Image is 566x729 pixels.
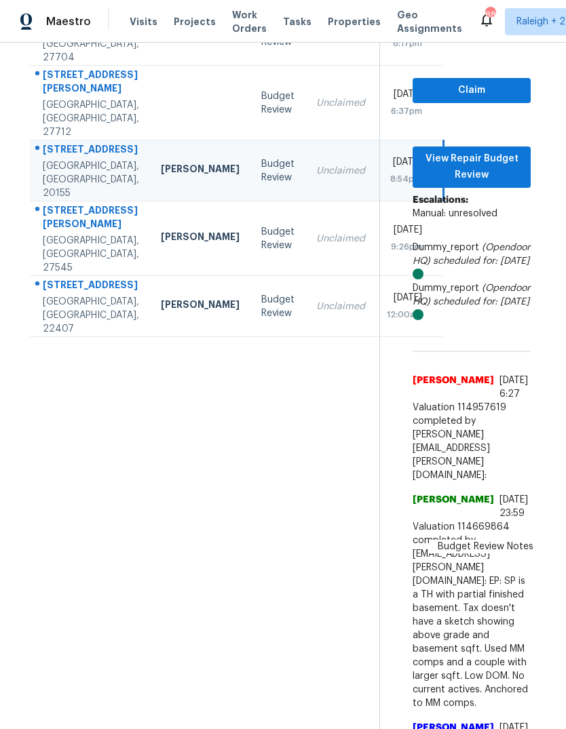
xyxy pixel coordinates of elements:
[413,146,531,188] button: View Repair Budget Review
[46,15,91,28] span: Maestro
[43,24,139,64] div: [GEOGRAPHIC_DATA], [GEOGRAPHIC_DATA], 27704
[316,232,365,245] div: Unclaimed
[316,96,365,110] div: Unclaimed
[283,17,312,26] span: Tasks
[43,68,139,98] div: [STREET_ADDRESS][PERSON_NAME]
[423,82,520,99] span: Claim
[316,300,365,313] div: Unclaimed
[433,297,529,307] i: scheduled for: [DATE]
[161,162,240,179] div: [PERSON_NAME]
[174,15,216,28] span: Projects
[397,8,462,35] span: Geo Assignments
[413,283,530,307] i: (Opendoor HQ)
[413,209,497,218] span: Manual: unresolved
[413,520,531,710] span: Valuation 114669864 completed by [EMAIL_ADDRESS][PERSON_NAME][DOMAIN_NAME]: EP: SP is a TH with p...
[43,278,139,295] div: [STREET_ADDRESS]
[413,281,531,322] div: Dummy_report
[261,293,295,320] div: Budget Review
[413,493,494,520] span: [PERSON_NAME]
[43,203,139,234] div: [STREET_ADDRESS][PERSON_NAME]
[413,241,531,281] div: Dummy_report
[413,78,531,103] button: Claim
[161,230,240,247] div: [PERSON_NAME]
[499,376,528,399] span: [DATE] 6:27
[413,243,530,266] i: (Opendoor HQ)
[232,8,267,35] span: Work Orders
[161,298,240,315] div: [PERSON_NAME]
[130,15,157,28] span: Visits
[261,90,295,117] div: Budget Review
[316,164,365,178] div: Unclaimed
[423,151,520,184] span: View Repair Budget Review
[261,157,295,184] div: Budget Review
[261,225,295,252] div: Budget Review
[413,401,531,482] span: Valuation 114957619 completed by [PERSON_NAME][EMAIL_ADDRESS][PERSON_NAME][DOMAIN_NAME]:
[43,159,139,200] div: [GEOGRAPHIC_DATA], [GEOGRAPHIC_DATA], 20155
[485,8,495,22] div: 88
[328,15,381,28] span: Properties
[499,495,528,518] span: [DATE] 23:59
[430,540,542,553] span: Budget Review Notes
[43,295,139,336] div: [GEOGRAPHIC_DATA], [GEOGRAPHIC_DATA], 22407
[43,234,139,275] div: [GEOGRAPHIC_DATA], [GEOGRAPHIC_DATA], 27545
[516,15,565,28] span: Raleigh + 2
[43,98,139,139] div: [GEOGRAPHIC_DATA], [GEOGRAPHIC_DATA], 27712
[413,374,494,401] span: [PERSON_NAME]
[43,142,139,159] div: [STREET_ADDRESS]
[433,256,529,266] i: scheduled for: [DATE]
[413,195,468,205] b: Escalations:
